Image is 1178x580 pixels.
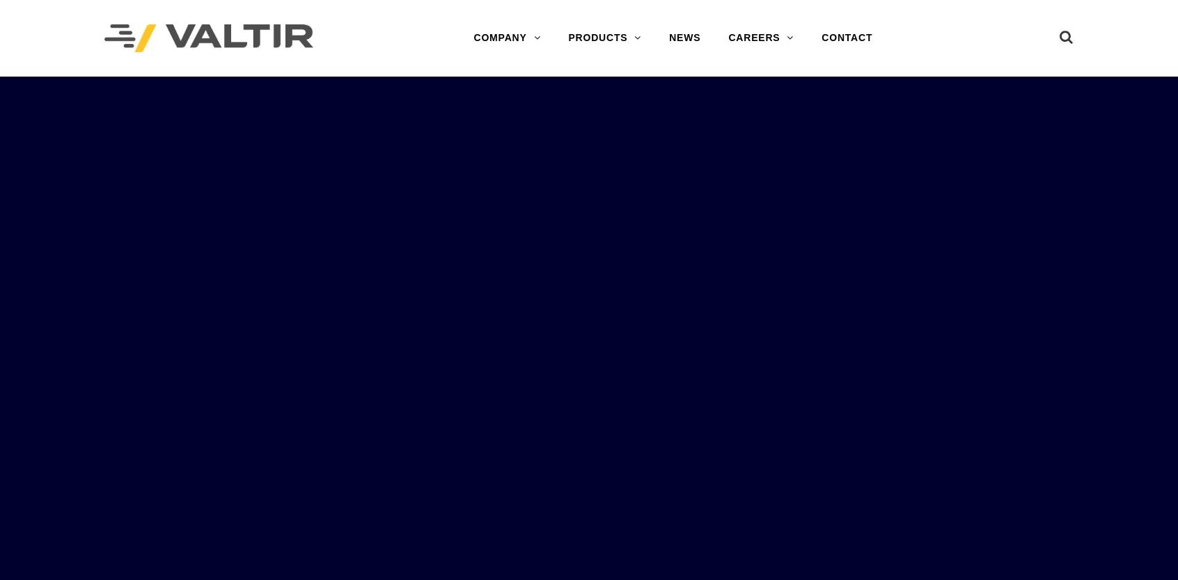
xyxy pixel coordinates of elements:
[655,24,714,52] a: NEWS
[554,24,655,52] a: PRODUCTS
[460,24,554,52] a: COMPANY
[104,24,313,53] img: Valtir
[714,24,808,52] a: CAREERS
[808,24,886,52] a: CONTACT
